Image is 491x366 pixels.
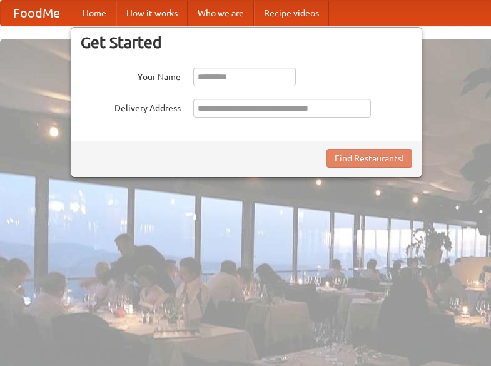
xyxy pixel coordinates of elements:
[73,1,116,26] a: Home
[116,1,188,26] a: How it works
[254,1,329,26] a: Recipe videos
[188,1,254,26] a: Who we are
[81,33,412,52] h3: Get Started
[326,149,412,168] button: Find Restaurants!
[81,99,181,114] label: Delivery Address
[81,68,181,83] label: Your Name
[1,1,73,26] a: FoodMe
